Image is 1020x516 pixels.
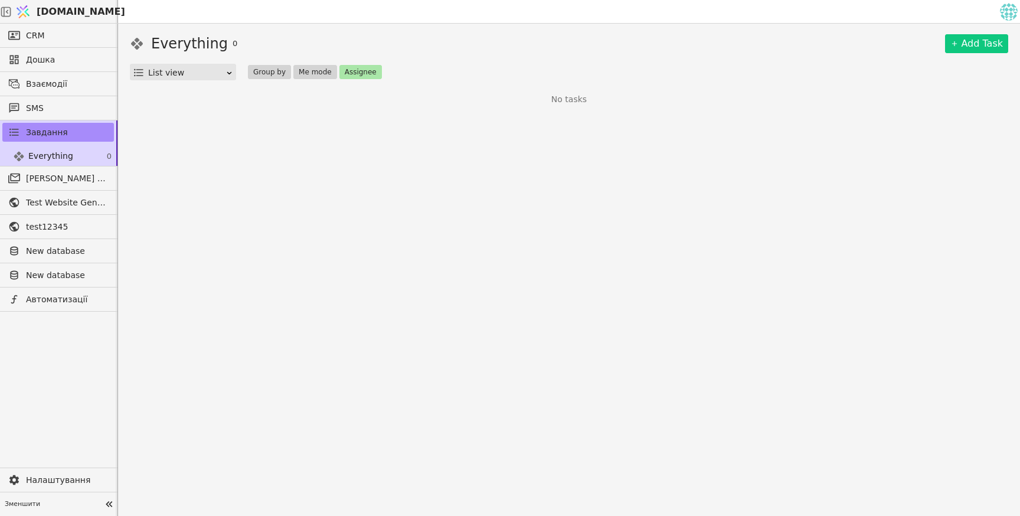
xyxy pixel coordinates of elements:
span: Everything [28,150,73,162]
a: [PERSON_NAME] розсилки [2,169,114,188]
span: SMS [26,102,108,115]
button: Assignee [339,65,382,79]
img: Logo [14,1,32,23]
span: 0 [233,38,237,50]
h1: Everything [151,33,228,54]
div: List view [148,64,225,81]
button: Group by [248,65,291,79]
span: Автоматизації [26,293,108,306]
span: Завдання [26,126,68,139]
a: CRM [2,26,114,45]
span: [DOMAIN_NAME] [37,5,125,19]
span: Взаємодії [26,78,108,90]
span: 0 [107,151,112,162]
a: New database [2,241,114,260]
a: Налаштування [2,471,114,489]
a: Завдання [2,123,114,142]
span: [PERSON_NAME] розсилки [26,172,108,185]
button: Me mode [293,65,337,79]
span: Налаштування [26,474,108,486]
span: Test Website General template [26,197,108,209]
a: New database [2,266,114,285]
a: [DOMAIN_NAME] [12,1,118,23]
a: test12345 [2,217,114,236]
span: New database [26,245,108,257]
span: Зменшити [5,499,101,510]
span: New database [26,269,108,282]
img: 5aac599d017e95b87b19a5333d21c178 [1000,3,1018,21]
a: Дошка [2,50,114,69]
a: Взаємодії [2,74,114,93]
a: SMS [2,99,114,117]
a: Автоматизації [2,290,114,309]
span: CRM [26,30,45,42]
p: No tasks [551,93,587,106]
a: Test Website General template [2,193,114,212]
a: Add Task [945,34,1008,53]
span: test12345 [26,221,108,233]
span: Дошка [26,54,108,66]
